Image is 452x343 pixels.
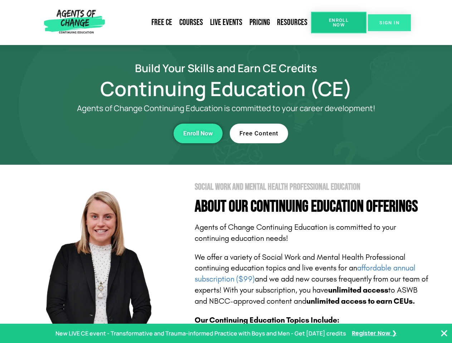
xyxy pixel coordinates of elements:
h4: About Our Continuing Education Offerings [195,199,430,215]
a: Live Events [206,14,246,31]
h2: Social Work and Mental Health Professional Education [195,183,430,192]
p: Agents of Change Continuing Education is committed to your career development! [51,104,402,113]
span: Enroll Now [183,130,213,136]
a: Free CE [148,14,176,31]
a: Courses [176,14,206,31]
p: New LIVE CE event - Transformative and Trauma-informed Practice with Boys and Men - Get [DATE] cr... [55,328,346,339]
button: Close Banner [440,329,448,338]
b: unlimited access [328,285,388,295]
span: Free Content [239,130,278,136]
span: SIGN IN [379,20,399,25]
a: Register Now ❯ [352,328,397,339]
h2: Build Your Skills and Earn CE Credits [22,63,430,73]
a: Resources [273,14,311,31]
b: Our Continuing Education Topics Include: [195,315,339,325]
h1: Continuing Education (CE) [22,80,430,97]
a: Enroll Now [174,124,223,143]
a: Pricing [246,14,273,31]
a: Free Content [230,124,288,143]
span: Agents of Change Continuing Education is committed to your continuing education needs! [195,223,396,243]
b: unlimited access to earn CEUs. [306,297,415,306]
span: Enroll Now [322,18,355,27]
a: Enroll Now [311,12,366,33]
nav: Menu [108,14,311,31]
p: We offer a variety of Social Work and Mental Health Professional continuing education topics and ... [195,252,430,307]
a: SIGN IN [368,14,411,31]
